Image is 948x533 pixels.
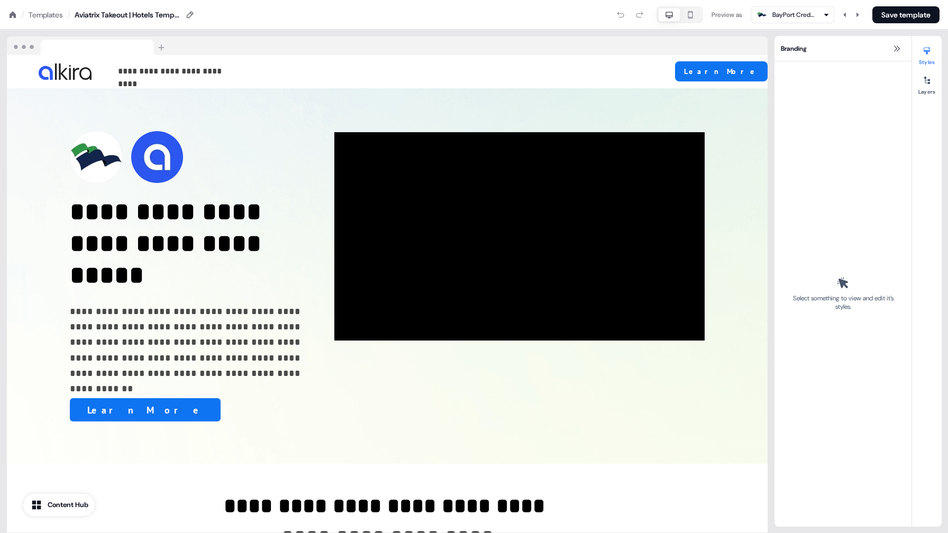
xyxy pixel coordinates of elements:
[21,9,24,21] div: /
[789,294,897,311] div: Select something to view and edit it’s styles.
[912,72,942,95] button: Layers
[751,6,834,23] button: BayPort Credit Union
[67,9,70,21] div: /
[712,10,742,20] div: Preview as
[772,10,815,20] div: BayPort Credit Union
[675,61,768,81] button: Learn More
[23,494,95,516] button: Content Hub
[75,10,180,20] div: Aviatrix Takeout | Hotels Template
[39,63,92,80] img: Image
[7,36,169,56] img: Browser topbar
[912,42,942,66] button: Styles
[872,6,940,23] button: Save template
[29,10,63,20] a: Templates
[774,36,911,61] div: Branding
[70,398,221,421] button: Learn More
[70,398,305,421] div: Learn More
[48,500,88,510] div: Content Hub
